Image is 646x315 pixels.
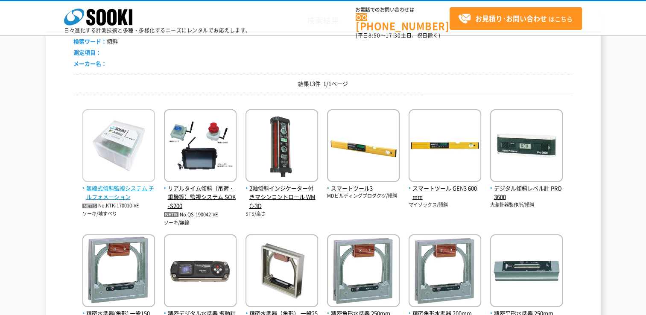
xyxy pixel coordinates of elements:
span: スマートツール GEN3 600mm [409,184,481,202]
a: スマートツール GEN3 600mm [409,175,481,201]
p: ソーキ/地すべり [82,210,155,218]
img: 一般250mm（感度0.02/理研計器製作所） [246,234,318,309]
strong: お見積り･お問い合わせ [475,13,547,23]
li: 傾斜 [73,37,118,46]
a: リアルタイム傾斜（吊荷・重機等）監視システム SOK-S200 [164,175,237,210]
span: 2軸傾斜インジケーター付きマシンコントロール WMC-3D [246,184,318,210]
img: PRO3600 [490,109,563,184]
p: 結果13件 1/1ページ [73,79,573,88]
a: 2軸傾斜インジケーター付きマシンコントロール WMC-3D [246,175,318,210]
a: デジタル傾斜レベル計 PRO3600 [490,175,563,201]
a: 無線式傾斜監視システム チルフォメーション [82,175,155,201]
span: 8:50 [368,32,380,39]
p: MDビルディングプロダクツ/傾斜 [327,192,400,200]
p: 大菱計器製作所/傾斜 [490,201,563,209]
img: 250mm（一般工作用） [490,234,563,309]
span: リアルタイム傾斜（吊荷・重機等）監視システム SOK-S200 [164,184,237,210]
span: はこちら [458,12,573,25]
p: 日々進化する計測技術と多種・多様化するニーズにレンタルでお応えします。 [64,28,251,33]
img: GEN3 600mm [409,109,481,184]
img: チルフォメーション [82,109,155,184]
span: お電話でのお問い合わせは [356,7,450,12]
p: No.KTK-170010-VE [82,201,155,210]
span: 無線式傾斜監視システム チルフォメーション [82,184,155,202]
span: メーカー名： [73,59,107,67]
img: DWL-3500XY [164,234,237,309]
span: スマートツール3 [327,184,400,193]
span: デジタル傾斜レベル計 PRO3600 [490,184,563,202]
img: 200mm（一般工作用） [409,234,481,309]
img: 250mm（一般工作用） [327,234,400,309]
img: SOK-S200 [164,109,237,184]
img: WMC-3D [246,109,318,184]
a: スマートツール3 [327,175,400,193]
span: (平日 ～ 土日、祝日除く) [356,32,440,39]
p: No.QS-190042-VE [164,210,237,219]
img: 一般150mm(感度0.02/新潟理研測範) [82,234,155,309]
p: マイゾックス/傾斜 [409,201,481,209]
span: 測定項目： [73,48,101,56]
a: お見積り･お問い合わせはこちら [450,7,582,30]
span: 検索ワード： [73,37,107,45]
p: STS/高さ [246,210,318,218]
a: [PHONE_NUMBER] [356,13,450,31]
span: 17:30 [386,32,401,39]
p: ソーキ/無線 [164,219,237,227]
